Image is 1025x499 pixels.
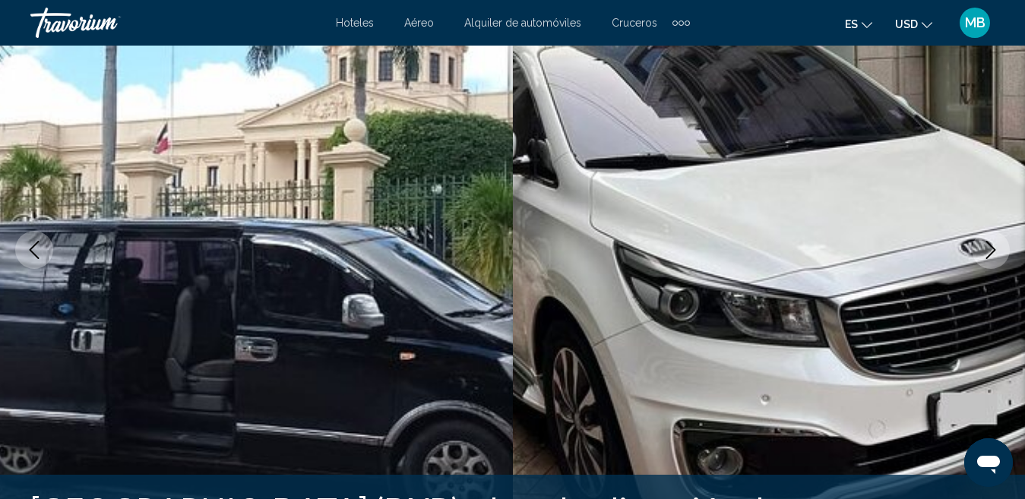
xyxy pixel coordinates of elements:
[30,8,321,38] a: Travorium
[612,17,657,29] a: Cruceros
[845,18,858,30] span: es
[972,231,1010,269] button: Next image
[404,17,434,29] a: Aéreo
[464,17,581,29] a: Alquiler de automóviles
[845,13,872,35] button: Change language
[965,15,985,30] span: MB
[895,13,932,35] button: Change currency
[895,18,918,30] span: USD
[955,7,995,39] button: User Menu
[964,438,1013,487] iframe: Button to launch messaging window
[336,17,374,29] a: Hoteles
[15,231,53,269] button: Previous image
[672,11,690,35] button: Extra navigation items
